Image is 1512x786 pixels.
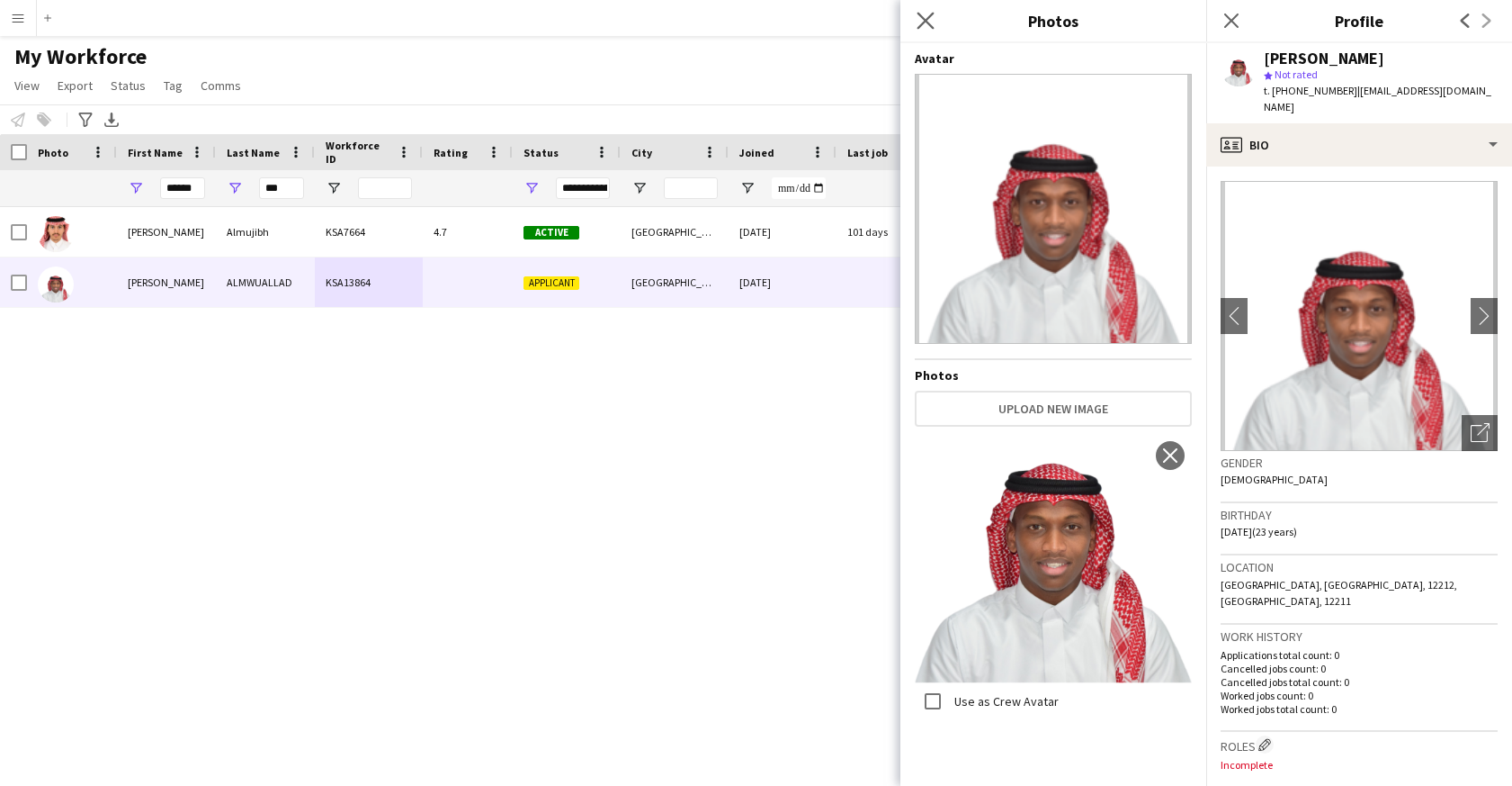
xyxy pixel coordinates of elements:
[50,74,100,97] a: Export
[1221,648,1498,662] p: Applications total count: 0
[523,226,579,239] span: Active
[1221,559,1498,575] h3: Location
[423,207,513,257] div: 4.7
[193,74,248,97] a: Comms
[315,257,423,307] div: KSA13864
[1221,455,1498,471] h3: Gender
[847,146,888,159] span: Last job
[128,146,183,159] span: First Name
[160,177,205,199] input: First Name Filter Input
[1221,507,1498,523] h3: Birthday
[38,146,68,159] span: Photo
[164,77,183,94] span: Tag
[523,276,579,290] span: Applicant
[900,9,1206,32] h3: Photos
[201,77,241,94] span: Comms
[915,434,1192,682] img: Crew photo 1100003
[631,146,652,159] span: City
[915,367,1192,384] h4: Photos
[1206,123,1512,167] div: Bio
[7,74,47,97] a: View
[1462,415,1498,451] div: Open photos pop-in
[729,207,837,257] div: [DATE]
[523,146,559,159] span: Status
[739,146,774,159] span: Joined
[103,74,153,97] a: Status
[915,50,1192,67] h4: Avatar
[664,177,718,199] input: City Filter Input
[523,180,540,196] button: Open Filter Menu
[1221,702,1498,716] p: Worked jobs total count: 0
[1221,662,1498,675] p: Cancelled jobs count: 0
[101,109,122,131] app-action-btn: Export XLSX
[772,177,826,199] input: Joined Filter Input
[1221,736,1498,754] h3: Roles
[1221,758,1498,772] p: Incomplete
[227,146,280,159] span: Last Name
[1221,578,1457,608] span: [GEOGRAPHIC_DATA], [GEOGRAPHIC_DATA], 12212, [GEOGRAPHIC_DATA], 12211
[621,207,729,257] div: [GEOGRAPHIC_DATA]
[739,180,756,196] button: Open Filter Menu
[14,43,147,70] span: My Workforce
[326,180,342,196] button: Open Filter Menu
[1221,525,1297,538] span: [DATE] (23 years)
[128,180,144,196] button: Open Filter Menu
[58,77,93,94] span: Export
[326,139,390,166] span: Workforce ID
[1221,675,1498,689] p: Cancelled jobs total count: 0
[38,216,74,252] img: Khalid Almujibh
[157,74,190,97] a: Tag
[38,267,74,303] img: KHALID ALMWUALLAD
[915,74,1192,344] img: Crew avatar
[837,207,944,257] div: 101 days
[1264,84,1357,97] span: t. [PHONE_NUMBER]
[14,77,40,94] span: View
[621,257,729,307] div: [GEOGRAPHIC_DATA]
[729,257,837,307] div: [DATE]
[434,146,468,159] span: Rating
[1264,84,1491,113] span: | [EMAIL_ADDRESS][DOMAIN_NAME]
[1264,50,1384,67] div: [PERSON_NAME]
[1221,181,1498,451] img: Crew avatar or photo
[111,77,146,94] span: Status
[1275,68,1318,81] span: Not rated
[358,177,412,199] input: Workforce ID Filter Input
[216,207,315,257] div: Almujibh
[951,693,1059,709] label: Use as Crew Avatar
[259,177,304,199] input: Last Name Filter Input
[915,391,1192,427] button: Upload new image
[216,257,315,307] div: ALMWUALLAD
[227,180,243,196] button: Open Filter Menu
[1221,689,1498,702] p: Worked jobs count: 0
[117,207,216,257] div: [PERSON_NAME]
[1221,628,1498,645] h3: Work history
[1206,9,1512,32] h3: Profile
[1221,473,1328,486] span: [DEMOGRAPHIC_DATA]
[631,180,648,196] button: Open Filter Menu
[315,207,423,257] div: KSA7664
[117,257,216,307] div: [PERSON_NAME]
[75,109,96,131] app-action-btn: Advanced filters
